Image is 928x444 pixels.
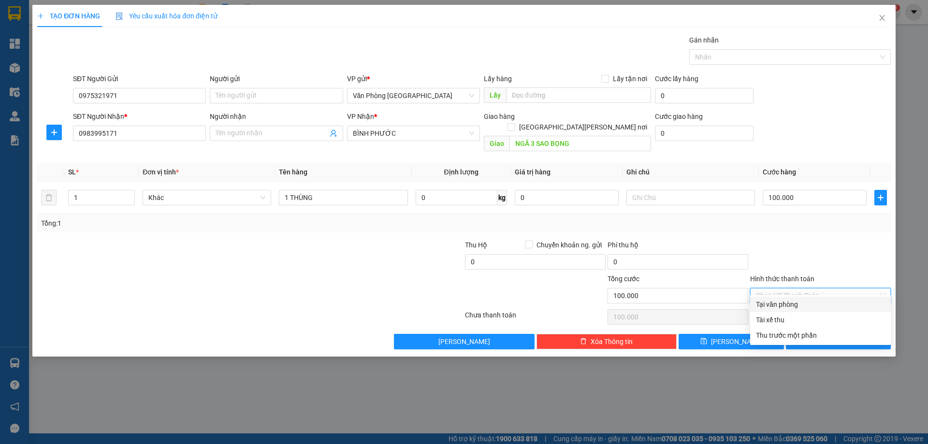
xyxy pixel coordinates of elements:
[347,113,374,120] span: VP Nhận
[626,190,755,205] input: Ghi Chú
[438,336,490,347] span: [PERSON_NAME]
[515,122,651,132] span: [GEOGRAPHIC_DATA][PERSON_NAME] nơi
[655,126,754,141] input: Cước giao hàng
[655,113,703,120] label: Cước giao hàng
[37,12,100,20] span: TẠO ĐƠN HÀNG
[73,73,206,84] div: SĐT Người Gửi
[591,336,633,347] span: Xóa Thông tin
[444,168,478,176] span: Định lượng
[763,168,796,176] span: Cước hàng
[465,241,487,249] span: Thu Hộ
[210,111,343,122] div: Người nhận
[655,88,754,103] input: Cước lấy hàng
[347,73,480,84] div: VP gửi
[68,168,76,176] span: SL
[608,240,748,254] div: Phí thu hộ
[700,338,707,345] span: save
[506,87,651,103] input: Dọc đường
[509,136,651,151] input: Dọc đường
[756,330,885,341] div: Thu trước một phần
[116,12,217,20] span: Yêu cầu xuất hóa đơn điện tử
[623,163,759,182] th: Ghi chú
[655,75,698,83] label: Cước lấy hàng
[878,14,886,22] span: close
[609,73,651,84] span: Lấy tận nơi
[750,275,814,283] label: Hình thức thanh toán
[484,113,515,120] span: Giao hàng
[484,87,506,103] span: Lấy
[47,129,61,136] span: plus
[756,315,885,325] div: Tài xế thu
[210,73,343,84] div: Người gửi
[353,126,474,141] span: BÌNH PHƯỚC
[143,168,179,176] span: Đơn vị tính
[41,218,358,229] div: Tổng: 1
[497,190,507,205] span: kg
[515,190,619,205] input: 0
[875,194,886,201] span: plus
[394,334,535,349] button: [PERSON_NAME]
[536,334,677,349] button: deleteXóa Thông tin
[41,190,57,205] button: delete
[279,190,407,205] input: VD: Bàn, Ghế
[148,190,265,205] span: Khác
[73,111,206,122] div: SĐT Người Nhận
[330,129,337,137] span: user-add
[515,168,551,176] span: Giá trị hàng
[484,136,509,151] span: Giao
[580,338,587,345] span: delete
[689,36,719,44] label: Gán nhãn
[869,5,896,32] button: Close
[37,13,44,19] span: plus
[46,125,62,140] button: plus
[608,275,639,283] span: Tổng cước
[533,240,606,250] span: Chuyển khoản ng. gửi
[874,190,887,205] button: plus
[353,88,474,103] span: Văn Phòng Đà Nẵng
[756,299,885,310] div: Tại văn phòng
[116,13,123,20] img: icon
[464,310,607,327] div: Chưa thanh toán
[279,168,307,176] span: Tên hàng
[484,75,512,83] span: Lấy hàng
[711,336,763,347] span: [PERSON_NAME]
[679,334,783,349] button: save[PERSON_NAME]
